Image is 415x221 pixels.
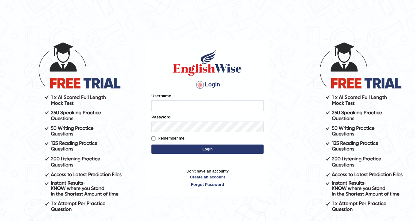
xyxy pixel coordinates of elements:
a: Create an account [151,174,264,180]
label: Password [151,114,170,120]
input: Remember me [151,136,155,140]
label: Remember me [151,135,184,141]
p: Don't have an account? [151,168,264,187]
a: Forgot Password [151,182,264,187]
h4: Login [151,80,264,90]
button: Login [151,145,264,154]
label: Username [151,93,171,99]
img: Logo of English Wise sign in for intelligent practice with AI [172,49,243,77]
